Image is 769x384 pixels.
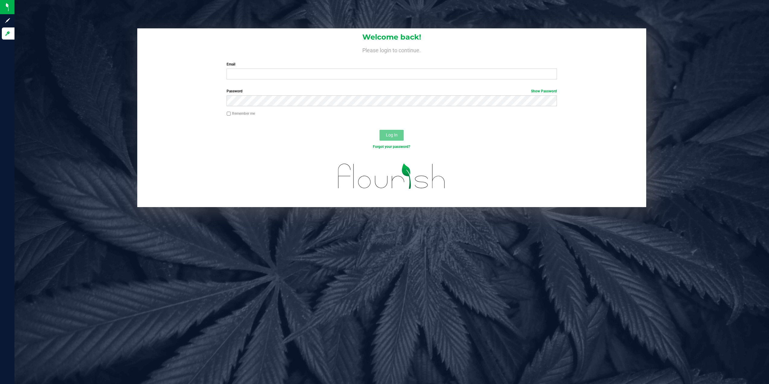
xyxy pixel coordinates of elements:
span: Password [227,89,243,93]
label: Email [227,62,557,67]
h4: Please login to continue. [137,46,646,53]
span: Log In [386,133,398,137]
a: Show Password [531,89,557,93]
input: Remember me [227,112,231,116]
label: Remember me [227,111,255,116]
inline-svg: Log in [5,30,11,37]
h1: Welcome back! [137,33,646,41]
img: flourish_logo.svg [328,156,456,197]
inline-svg: Sign up [5,18,11,24]
a: Forgot your password? [373,145,410,149]
button: Log In [380,130,404,141]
